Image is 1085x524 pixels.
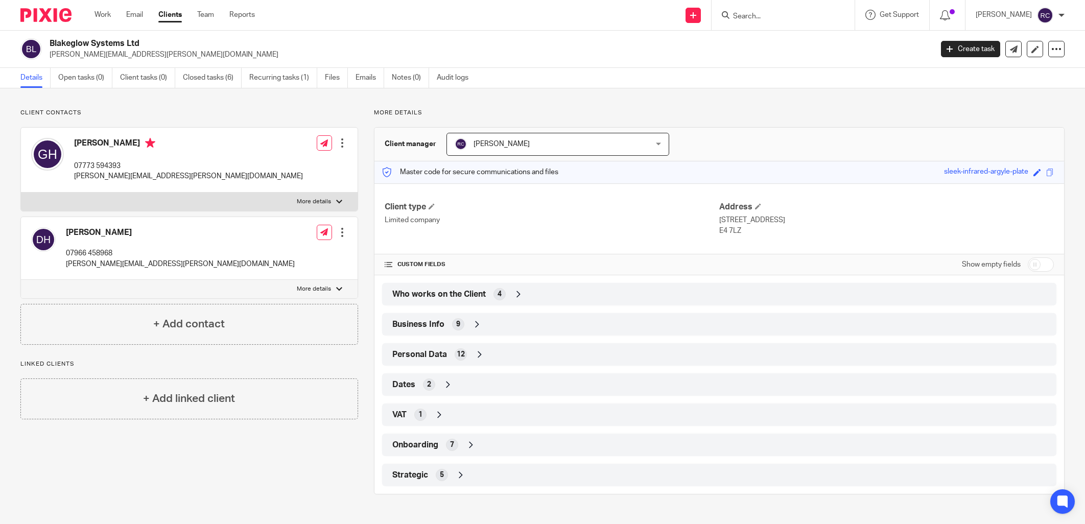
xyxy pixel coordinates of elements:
span: 2 [427,379,431,390]
a: Recurring tasks (1) [249,68,317,88]
a: Audit logs [437,68,476,88]
p: [STREET_ADDRESS] [719,215,1054,225]
h4: [PERSON_NAME] [66,227,295,238]
a: Clients [158,10,182,20]
span: 5 [440,470,444,480]
h2: Blakeglow Systems Ltd [50,38,750,49]
div: sleek-infrared-argyle-plate [944,166,1028,178]
a: Client tasks (0) [120,68,175,88]
span: VAT [392,410,407,420]
h4: Client type [385,202,719,212]
p: [PERSON_NAME] [976,10,1032,20]
a: Emails [356,68,384,88]
a: Notes (0) [392,68,429,88]
h4: CUSTOM FIELDS [385,260,719,269]
h4: + Add linked client [143,391,235,407]
label: Show empty fields [962,259,1021,270]
span: 1 [418,410,422,420]
p: 07966 458968 [66,248,295,258]
p: More details [297,285,331,293]
p: Master code for secure communications and files [382,167,558,177]
h4: Address [719,202,1054,212]
a: Email [126,10,143,20]
img: svg%3E [455,138,467,150]
span: Dates [392,379,415,390]
p: [PERSON_NAME][EMAIL_ADDRESS][PERSON_NAME][DOMAIN_NAME] [50,50,926,60]
p: Client contacts [20,109,358,117]
a: Work [95,10,111,20]
img: Pixie [20,8,72,22]
span: Onboarding [392,440,438,450]
p: [PERSON_NAME][EMAIL_ADDRESS][PERSON_NAME][DOMAIN_NAME] [66,259,295,269]
a: Closed tasks (6) [183,68,242,88]
a: Reports [229,10,255,20]
a: Files [325,68,348,88]
p: Limited company [385,215,719,225]
h4: [PERSON_NAME] [74,138,303,151]
h3: Client manager [385,139,436,149]
img: svg%3E [31,138,64,171]
p: More details [374,109,1065,117]
input: Search [732,12,824,21]
span: 7 [450,440,454,450]
span: 4 [498,289,502,299]
span: [PERSON_NAME] [474,140,530,148]
h4: + Add contact [153,316,225,332]
p: More details [297,198,331,206]
p: Linked clients [20,360,358,368]
span: Get Support [880,11,919,18]
span: 9 [456,319,460,329]
p: 07773 594393 [74,161,303,171]
span: 12 [457,349,465,360]
span: Personal Data [392,349,447,360]
a: Details [20,68,51,88]
span: Strategic [392,470,428,481]
img: svg%3E [1037,7,1053,23]
p: E4 7LZ [719,226,1054,236]
i: Primary [145,138,155,148]
span: Business Info [392,319,444,330]
a: Create task [941,41,1000,57]
img: svg%3E [31,227,56,252]
p: [PERSON_NAME][EMAIL_ADDRESS][PERSON_NAME][DOMAIN_NAME] [74,171,303,181]
a: Team [197,10,214,20]
a: Open tasks (0) [58,68,112,88]
span: Who works on the Client [392,289,486,300]
img: svg%3E [20,38,42,60]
